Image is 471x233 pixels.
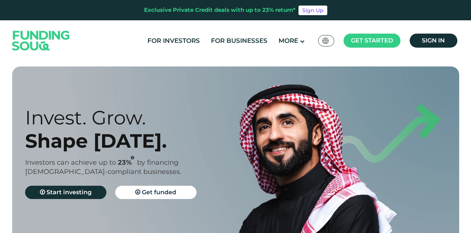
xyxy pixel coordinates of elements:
[351,37,393,44] span: Get started
[422,37,445,44] span: Sign in
[118,158,137,167] span: 23%
[142,189,176,196] span: Get funded
[25,106,249,129] div: Invest. Grow.
[298,6,327,15] a: Sign Up
[146,35,202,47] a: For Investors
[279,37,298,44] span: More
[5,22,77,59] img: Logo
[25,129,249,153] div: Shape [DATE].
[131,156,134,160] i: 23% IRR (expected) ~ 15% Net yield (expected)
[25,158,181,176] span: by financing [DEMOGRAPHIC_DATA]-compliant businesses.
[115,186,197,199] a: Get funded
[322,38,329,44] img: SA Flag
[25,186,106,199] a: Start investing
[209,35,269,47] a: For Businesses
[410,34,457,48] a: Sign in
[25,158,116,167] span: Investors can achieve up to
[144,6,296,14] div: Exclusive Private Credit deals with up to 23% return*
[47,189,92,196] span: Start investing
